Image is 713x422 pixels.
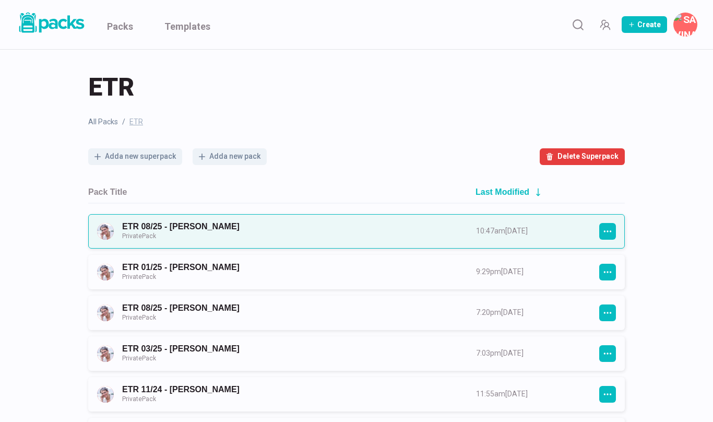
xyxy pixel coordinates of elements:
[673,13,697,37] button: Savina Tilmann
[595,14,615,35] button: Manage Team Invites
[193,148,267,165] button: Adda new pack
[16,10,86,35] img: Packs logo
[622,16,667,33] button: Create Pack
[88,71,134,104] span: ETR
[129,116,143,127] span: ETR
[567,14,588,35] button: Search
[88,148,182,165] button: Adda new superpack
[540,148,625,165] button: Delete Superpack
[88,116,118,127] a: All Packs
[476,187,529,197] h2: Last Modified
[88,116,625,127] nav: breadcrumb
[16,10,86,39] a: Packs logo
[122,116,125,127] span: /
[88,187,127,197] h2: Pack Title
